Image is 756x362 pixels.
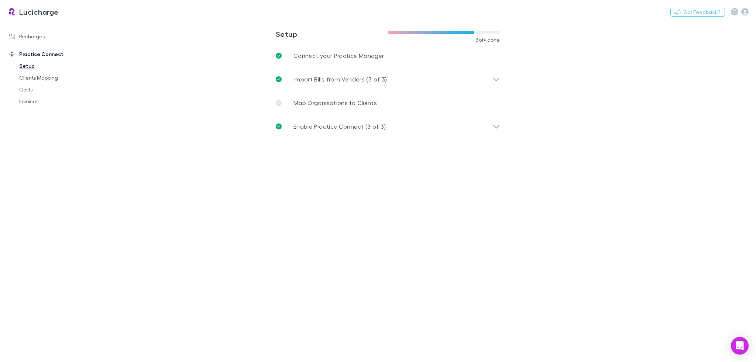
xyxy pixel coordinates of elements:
div: Import Bills from Vendors (3 of 3) [270,67,506,91]
button: Got Feedback? [670,8,725,17]
a: Invoices [12,95,101,107]
h3: Setup [276,29,388,38]
a: Setup [12,60,101,72]
a: Lucicharge [3,3,63,21]
a: Clients Mapping [12,72,101,84]
p: Enable Practice Connect (3 of 3) [293,122,386,131]
a: Map Organisations to Clients [270,91,506,115]
a: Practice Connect [1,48,101,60]
a: Costs [12,84,101,95]
a: Recharges [1,31,101,42]
div: Open Intercom Messenger [731,337,749,355]
span: 3 of 4 done [475,37,500,43]
h3: Lucicharge [19,7,59,16]
p: Map Organisations to Clients [293,98,377,107]
a: Connect your Practice Manager [270,44,506,67]
p: Connect your Practice Manager [293,51,384,60]
p: Import Bills from Vendors (3 of 3) [293,75,387,84]
div: Enable Practice Connect (3 of 3) [270,115,506,138]
img: Lucicharge's Logo [7,7,16,16]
